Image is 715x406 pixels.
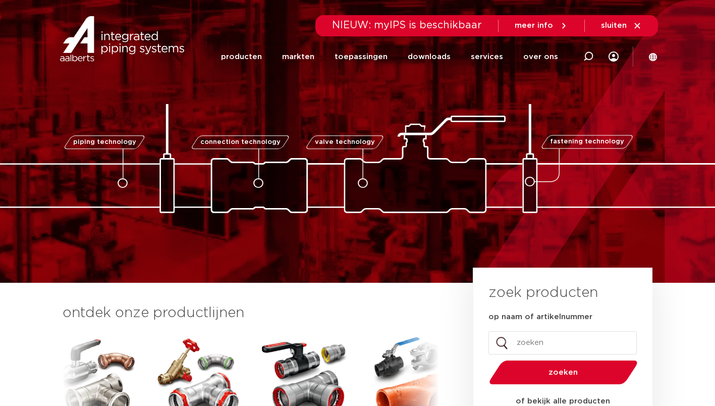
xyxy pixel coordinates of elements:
nav: Menu [221,37,558,76]
h3: ontdek onze productlijnen [63,303,439,323]
h3: zoek producten [488,283,598,303]
span: meer info [515,22,553,29]
div: my IPS [609,45,619,68]
a: markten [282,37,314,76]
a: services [471,37,503,76]
strong: of bekijk alle producten [516,397,610,405]
span: sluiten [601,22,627,29]
a: toepassingen [335,37,388,76]
span: NIEUW: myIPS is beschikbaar [332,20,482,30]
a: sluiten [601,21,642,30]
span: fastening technology [550,139,624,145]
a: meer info [515,21,568,30]
span: piping technology [73,139,136,145]
a: producten [221,37,262,76]
button: zoeken [485,360,641,385]
a: over ons [523,37,558,76]
span: zoeken [515,369,612,376]
input: zoeken [488,331,637,354]
a: downloads [408,37,451,76]
span: connection technology [200,139,280,145]
label: op naam of artikelnummer [488,312,592,322]
span: valve technology [315,139,375,145]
